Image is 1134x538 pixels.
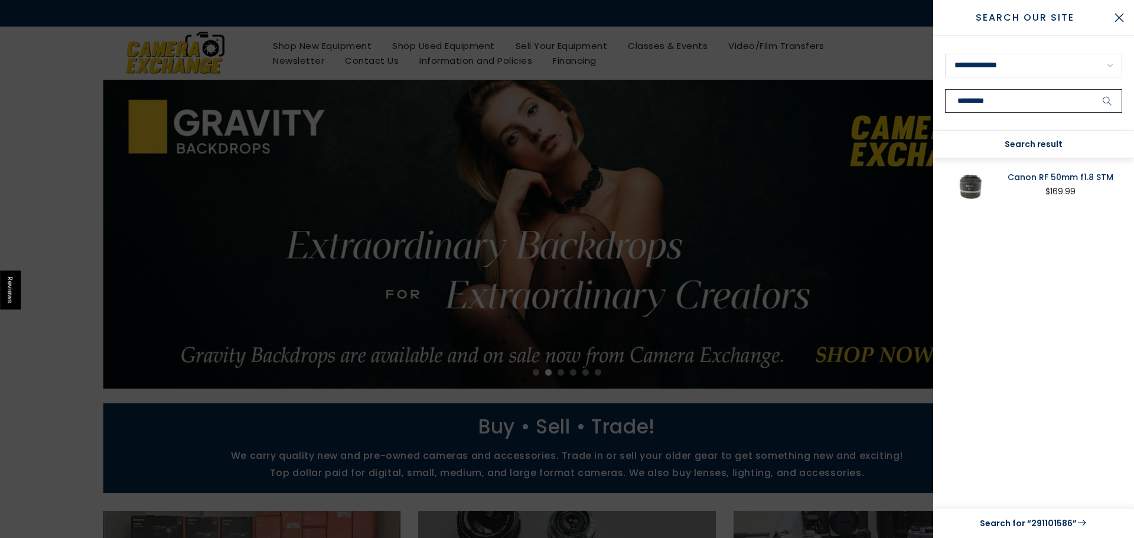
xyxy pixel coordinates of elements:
[933,131,1134,158] div: Search result
[945,516,1122,531] a: Search for “291101586”
[1045,184,1076,199] div: $169.99
[998,170,1122,184] a: Canon RF 50mm f1.8 STM
[945,11,1104,25] span: Search Our Site
[1104,3,1134,32] button: Close Search
[945,170,992,206] img: Canon RF 50mm f1.8 STM Lenses Small Format - Canon EOS Mount Lenses - Canon EOS RF Full Frame Len...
